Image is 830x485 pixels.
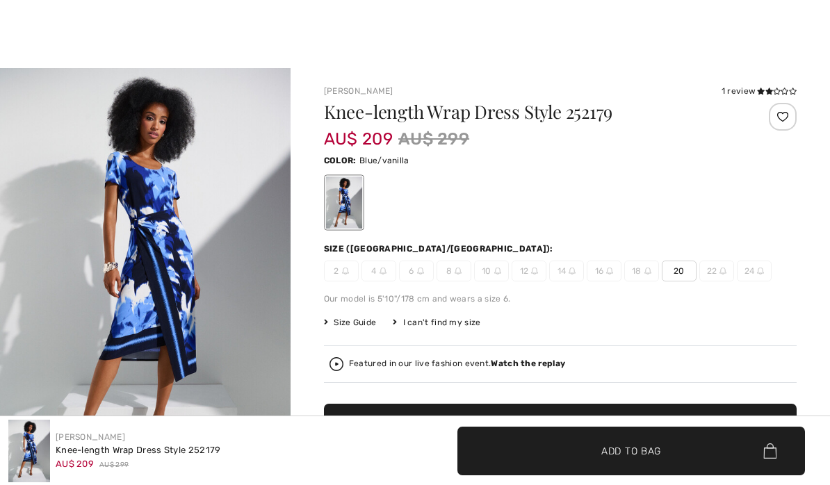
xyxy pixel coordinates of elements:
[56,443,221,457] div: Knee-length Wrap Dress Style 252179
[474,261,509,281] span: 10
[512,261,546,281] span: 12
[399,261,434,281] span: 6
[349,359,565,368] div: Featured in our live fashion event.
[569,268,576,274] img: ring-m.svg
[455,268,462,274] img: ring-m.svg
[719,268,726,274] img: ring-m.svg
[491,359,565,368] strong: Watch the replay
[8,420,50,482] img: Knee-Length Wrap Dress Style 252179
[662,261,697,281] span: 20
[329,357,343,371] img: Watch the replay
[737,261,772,281] span: 24
[324,316,376,329] span: Size Guide
[624,261,659,281] span: 18
[56,459,94,469] span: AU$ 209
[757,268,764,274] img: ring-m.svg
[324,156,357,165] span: Color:
[549,261,584,281] span: 14
[722,85,797,97] div: 1 review
[324,243,556,255] div: Size ([GEOGRAPHIC_DATA]/[GEOGRAPHIC_DATA]):
[324,103,718,121] h1: Knee-length Wrap Dress Style 252179
[393,316,480,329] div: I can't find my size
[324,115,393,149] span: AU$ 209
[398,126,469,151] span: AU$ 299
[359,156,409,165] span: Blue/vanilla
[531,268,538,274] img: ring-m.svg
[457,427,805,475] button: Add to Bag
[644,268,651,274] img: ring-m.svg
[380,268,386,274] img: ring-m.svg
[606,268,613,274] img: ring-m.svg
[699,261,734,281] span: 22
[99,460,129,470] span: AU$ 299
[326,176,362,229] div: Blue/vanilla
[324,86,393,96] a: [PERSON_NAME]
[361,261,396,281] span: 4
[587,261,621,281] span: 16
[417,268,424,274] img: ring-m.svg
[763,443,776,459] img: Bag.svg
[324,261,359,281] span: 2
[324,404,797,452] button: Add to Bag
[342,268,349,274] img: ring-m.svg
[324,293,797,305] div: Our model is 5'10"/178 cm and wears a size 6.
[601,443,661,458] span: Add to Bag
[56,432,125,442] a: [PERSON_NAME]
[437,261,471,281] span: 8
[494,268,501,274] img: ring-m.svg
